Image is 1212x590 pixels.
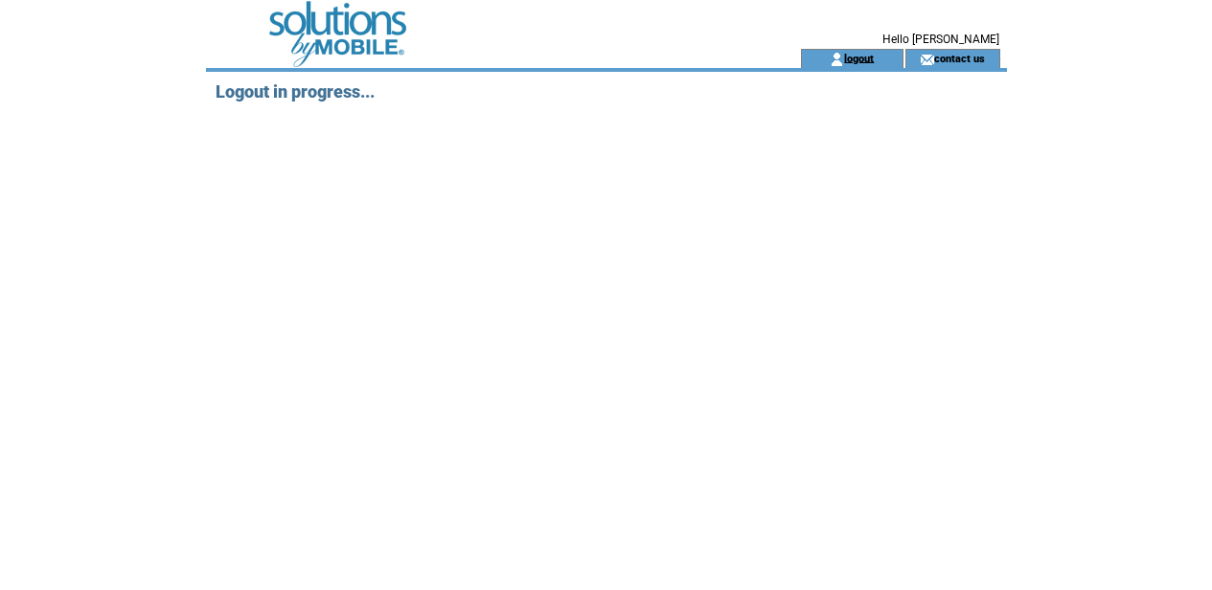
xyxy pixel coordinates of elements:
img: account_icon.gif [830,52,844,67]
img: contact_us_icon.gif [920,52,934,67]
a: logout [844,52,874,64]
span: Logout in progress... [216,81,375,102]
a: contact us [934,52,985,64]
span: Hello [PERSON_NAME] [882,33,999,46]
